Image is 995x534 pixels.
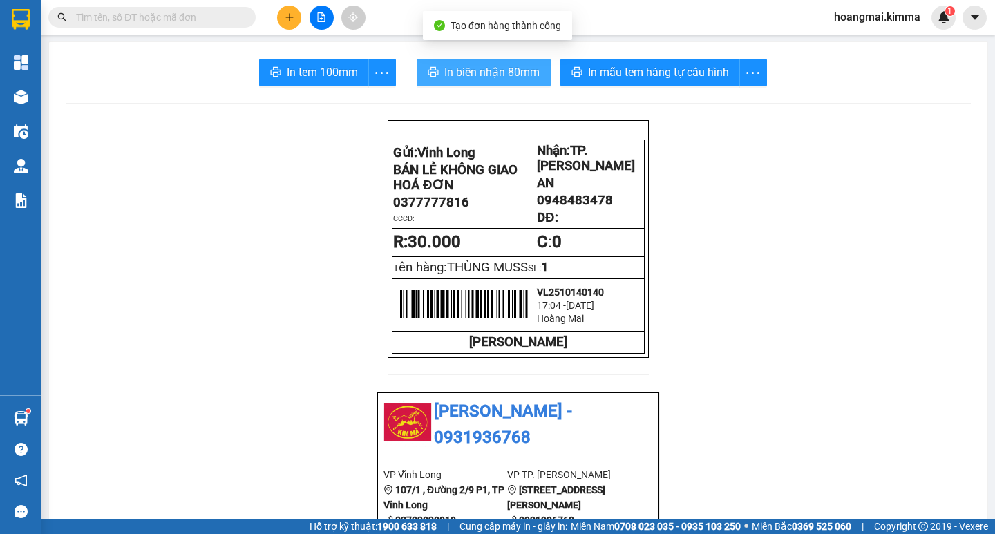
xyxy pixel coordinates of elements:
[541,260,549,275] span: 1
[383,399,432,447] img: logo.jpg
[15,443,28,456] span: question-circle
[792,521,851,532] strong: 0369 525 060
[434,20,445,31] span: check-circle
[739,59,767,86] button: more
[588,64,729,81] span: In mẫu tem hàng tự cấu hình
[537,210,558,225] span: DĐ:
[947,6,952,16] span: 1
[26,409,30,413] sup: 1
[14,193,28,208] img: solution-icon
[399,260,528,275] span: ên hàng:
[823,8,931,26] span: hoangmai.kimma
[752,519,851,534] span: Miền Bắc
[383,484,504,511] b: 107/1 , Đường 2/9 P1, TP Vĩnh Long
[507,467,631,482] li: VP TP. [PERSON_NAME]
[14,159,28,173] img: warehouse-icon
[285,12,294,22] span: plus
[369,64,395,82] span: more
[316,12,326,22] span: file-add
[537,287,604,298] span: VL2510140140
[393,162,518,193] span: BÁN LẺ KHÔNG GIAO HOÁ ĐƠN
[383,485,393,495] span: environment
[945,6,955,16] sup: 1
[537,143,635,173] span: Nhận:
[310,519,437,534] span: Hỗ trợ kỹ thuật:
[537,232,562,251] span: :
[76,10,239,25] input: Tìm tên, số ĐT hoặc mã đơn
[15,474,28,487] span: notification
[571,519,741,534] span: Miền Nam
[259,59,369,86] button: printerIn tem 100mm
[740,64,766,82] span: more
[537,313,584,324] span: Hoàng Mai
[393,195,469,210] span: 0377777816
[444,64,540,81] span: In biên nhận 80mm
[7,7,55,55] img: logo.jpg
[537,175,554,191] span: AN
[428,66,439,79] span: printer
[277,6,301,30] button: plus
[918,522,928,531] span: copyright
[7,75,95,90] li: VP Vĩnh Long
[507,515,517,525] span: phone
[459,519,567,534] span: Cung cấp máy in - giấy in:
[7,7,200,59] li: [PERSON_NAME] - 0931936768
[744,524,748,529] span: ⚪️
[552,232,562,251] span: 0
[377,521,437,532] strong: 1900 633 818
[7,93,17,102] span: environment
[447,260,528,275] span: THÙNG MUSS
[12,9,30,30] img: logo-vxr
[560,59,740,86] button: printerIn mẫu tem hàng tự cấu hình
[14,411,28,426] img: warehouse-icon
[310,6,334,30] button: file-add
[383,399,653,450] li: [PERSON_NAME] - 0931936768
[507,485,517,495] span: environment
[571,66,582,79] span: printer
[7,92,81,133] b: 107/1 , Đường 2/9 P1, TP Vĩnh Long
[393,145,475,160] span: Gửi:
[417,145,475,160] span: Vĩnh Long
[395,515,456,526] b: 02703828818
[341,6,366,30] button: aim
[393,263,528,274] span: T
[862,519,864,534] span: |
[57,12,67,22] span: search
[14,55,28,70] img: dashboard-icon
[537,232,548,251] strong: C
[95,75,184,105] li: VP TP. [PERSON_NAME]
[614,521,741,532] strong: 0708 023 035 - 0935 103 250
[963,6,987,30] button: caret-down
[15,505,28,518] span: message
[408,232,461,251] span: 30.000
[383,467,507,482] li: VP Vĩnh Long
[451,20,561,31] span: Tạo đơn hàng thành công
[348,12,358,22] span: aim
[447,519,449,534] span: |
[537,193,613,208] span: 0948483478
[287,64,358,81] span: In tem 100mm
[393,232,461,251] strong: R:
[383,515,393,525] span: phone
[393,214,415,223] span: CCCD:
[537,143,635,173] span: TP. [PERSON_NAME]
[14,90,28,104] img: warehouse-icon
[368,59,396,86] button: more
[938,11,950,23] img: icon-new-feature
[969,11,981,23] span: caret-down
[566,300,594,311] span: [DATE]
[537,300,566,311] span: 17:04 -
[507,484,605,511] b: [STREET_ADDRESS][PERSON_NAME]
[469,334,567,350] strong: [PERSON_NAME]
[14,124,28,139] img: warehouse-icon
[528,263,541,274] span: SL:
[270,66,281,79] span: printer
[519,515,574,526] b: 0931936768
[417,59,551,86] button: printerIn biên nhận 80mm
